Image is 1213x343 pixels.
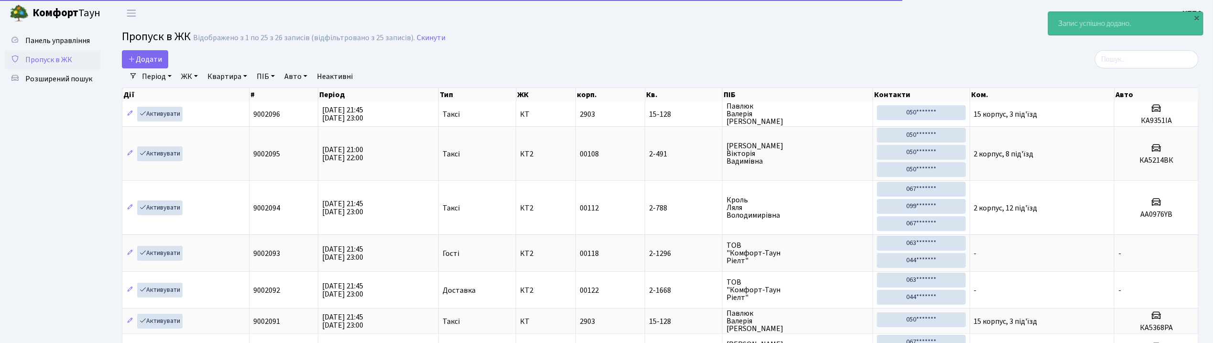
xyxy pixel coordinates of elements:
[138,68,175,85] a: Період
[119,5,143,21] button: Переключити навігацію
[726,310,869,332] span: Павлюк Валерія [PERSON_NAME]
[1118,210,1194,219] h5: AA0976YB
[649,287,718,294] span: 2-1668
[253,149,280,159] span: 9002095
[726,242,869,265] span: ТОВ "Комфорт-Таун Ріелт"
[726,278,869,301] span: ТОВ "Комфорт-Таун Ріелт"
[443,111,460,118] span: Таксі
[322,105,363,123] span: [DATE] 21:45 [DATE] 23:00
[1118,285,1121,296] span: -
[253,316,280,327] span: 9002091
[137,283,183,298] a: Активувати
[318,88,439,101] th: Період
[137,314,183,329] a: Активувати
[443,204,460,212] span: Таксі
[443,318,460,325] span: Таксі
[1118,156,1194,165] h5: КА5214ВК
[517,88,576,101] th: ЖК
[439,88,517,101] th: Тип
[726,102,869,125] span: Павлюк Валерія [PERSON_NAME]
[253,68,279,85] a: ПІБ
[122,50,168,68] a: Додати
[1115,88,1199,101] th: Авто
[322,281,363,299] span: [DATE] 21:45 [DATE] 23:00
[649,204,718,212] span: 2-788
[322,144,363,163] span: [DATE] 21:00 [DATE] 22:00
[520,287,571,294] span: КТ2
[726,196,869,219] span: Кроль Ляля Володимирівна
[122,88,249,101] th: Дії
[974,149,1034,159] span: 2 корпус, 8 під'їзд
[873,88,970,101] th: Контакти
[25,74,92,84] span: Розширений пошук
[204,68,251,85] a: Квартира
[137,246,183,261] a: Активувати
[1049,12,1203,35] div: Запис успішно додано.
[1118,248,1121,259] span: -
[5,31,100,50] a: Панель управління
[1183,8,1202,19] a: КПП4
[970,88,1115,101] th: Ком.
[322,312,363,331] span: [DATE] 21:45 [DATE] 23:00
[1095,50,1199,68] input: Пошук...
[25,55,72,65] span: Пропуск в ЖК
[520,250,571,257] span: КТ2
[137,200,183,215] a: Активувати
[649,250,718,257] span: 2-1296
[281,68,311,85] a: Авто
[580,316,595,327] span: 2903
[10,4,29,23] img: logo.png
[576,88,646,101] th: корп.
[253,285,280,296] span: 9002092
[974,248,977,259] span: -
[443,287,476,294] span: Доставка
[177,68,202,85] a: ЖК
[649,111,718,118] span: 15-128
[974,203,1038,213] span: 2 корпус, 12 під'їзд
[580,149,599,159] span: 00108
[580,109,595,120] span: 2903
[520,111,571,118] span: КТ
[322,199,363,217] span: [DATE] 21:45 [DATE] 23:00
[137,107,183,122] a: Активувати
[580,248,599,259] span: 00118
[649,318,718,325] span: 15-128
[646,88,723,101] th: Кв.
[520,318,571,325] span: КТ
[322,244,363,263] span: [DATE] 21:45 [DATE] 23:00
[25,35,90,46] span: Панель управління
[520,150,571,158] span: КТ2
[580,203,599,213] span: 00112
[974,316,1038,327] span: 15 корпус, 3 під'їзд
[649,150,718,158] span: 2-491
[313,68,357,85] a: Неактивні
[5,50,100,69] a: Пропуск в ЖК
[417,33,445,43] a: Скинути
[137,146,183,161] a: Активувати
[443,250,459,257] span: Гості
[726,142,869,165] span: [PERSON_NAME] Вікторія Вадимівна
[974,285,977,296] span: -
[580,285,599,296] span: 00122
[1118,323,1194,332] h5: КА5368РА
[974,109,1038,120] span: 15 корпус, 3 під'їзд
[520,204,571,212] span: КТ2
[32,5,100,22] span: Таун
[1192,13,1202,22] div: ×
[1118,116,1194,125] h5: КА9351ІА
[249,88,318,101] th: #
[253,248,280,259] span: 9002093
[253,203,280,213] span: 9002094
[5,69,100,89] a: Розширений пошук
[723,88,873,101] th: ПІБ
[193,33,415,43] div: Відображено з 1 по 25 з 26 записів (відфільтровано з 25 записів).
[443,150,460,158] span: Таксі
[253,109,280,120] span: 9002096
[122,28,191,45] span: Пропуск в ЖК
[128,54,162,65] span: Додати
[32,5,78,21] b: Комфорт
